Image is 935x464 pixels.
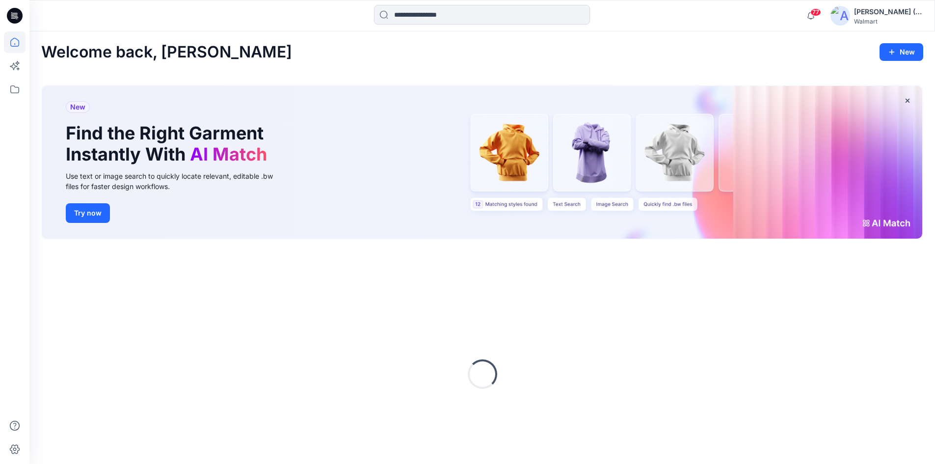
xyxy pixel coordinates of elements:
[66,171,287,191] div: Use text or image search to quickly locate relevant, editable .bw files for faster design workflows.
[880,43,923,61] button: New
[66,203,110,223] button: Try now
[854,6,923,18] div: [PERSON_NAME] (Delta Galil)
[70,101,85,113] span: New
[190,143,267,165] span: AI Match
[66,123,272,165] h1: Find the Right Garment Instantly With
[810,8,821,16] span: 77
[854,18,923,25] div: Walmart
[830,6,850,26] img: avatar
[41,43,292,61] h2: Welcome back, [PERSON_NAME]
